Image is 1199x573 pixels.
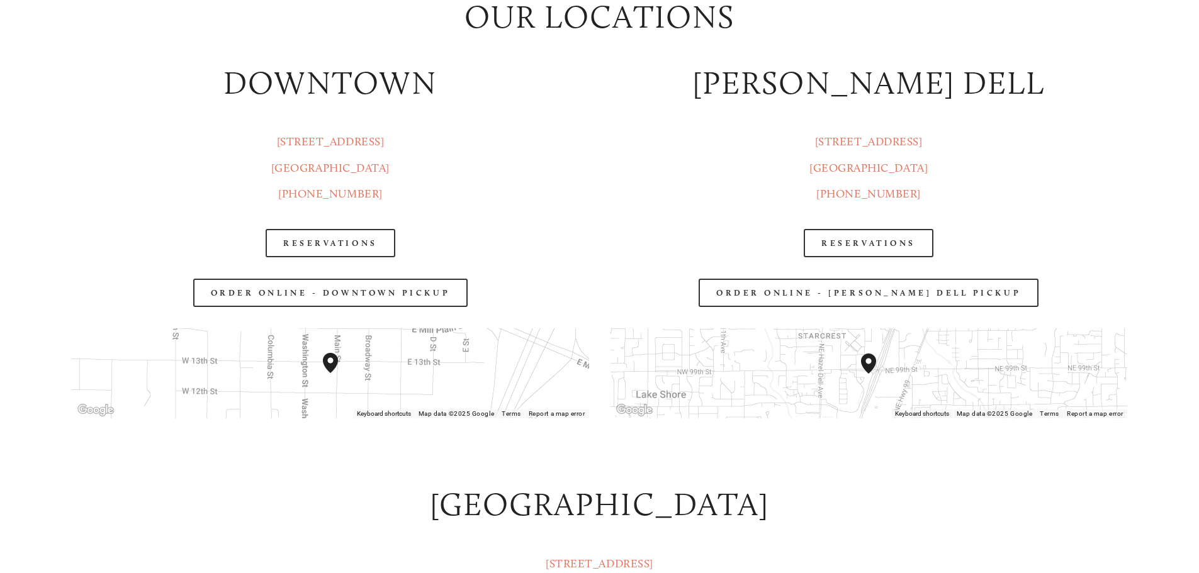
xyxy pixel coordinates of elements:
[614,402,655,418] a: Open this area in Google Maps (opens a new window)
[614,402,655,418] img: Google
[419,410,494,417] span: Map data ©2025 Google
[957,410,1032,417] span: Map data ©2025 Google
[699,279,1039,307] a: Order Online - [PERSON_NAME] Dell Pickup
[1067,410,1123,417] a: Report a map error
[72,482,1127,527] h2: [GEOGRAPHIC_DATA]
[502,410,521,417] a: Terms
[529,410,585,417] a: Report a map error
[193,279,468,307] a: Order Online - Downtown pickup
[861,353,891,394] div: Amaro's Table 816 Northeast 98th Circle Vancouver, WA, 98665, United States
[278,187,383,201] a: [PHONE_NUMBER]
[895,409,949,418] button: Keyboard shortcuts
[1040,410,1059,417] a: Terms
[323,353,353,393] div: Amaro's Table 1220 Main Street vancouver, United States
[75,402,116,418] img: Google
[816,187,921,201] a: [PHONE_NUMBER]
[75,402,116,418] a: Open this area in Google Maps (opens a new window)
[266,229,395,257] a: Reservations
[271,135,390,174] a: [STREET_ADDRESS][GEOGRAPHIC_DATA]
[357,409,411,418] button: Keyboard shortcuts
[809,135,928,174] a: [STREET_ADDRESS][GEOGRAPHIC_DATA]
[804,229,933,257] a: Reservations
